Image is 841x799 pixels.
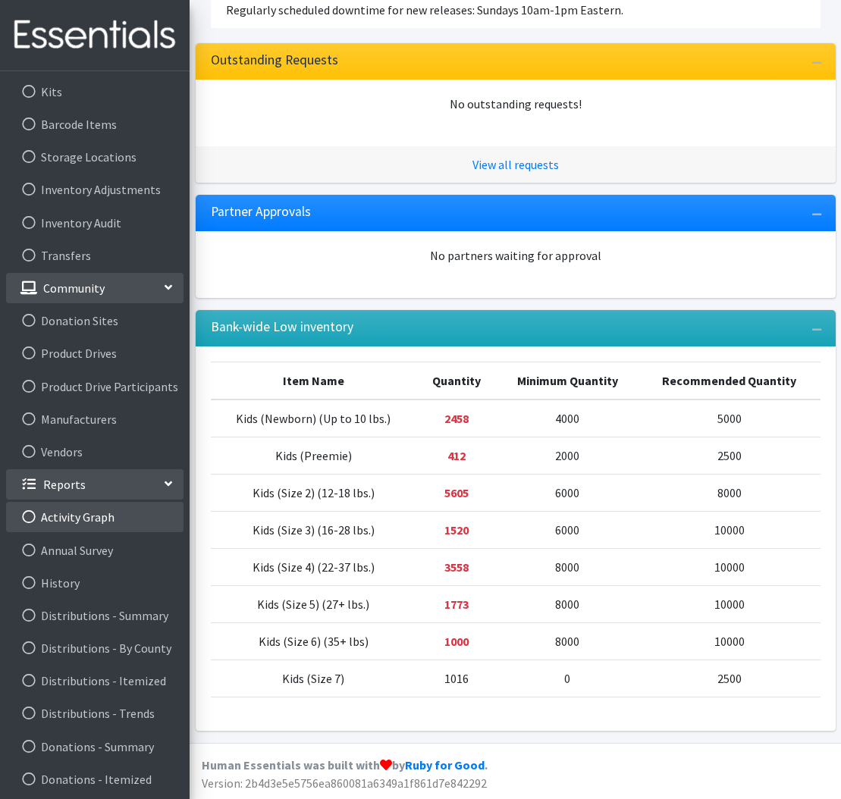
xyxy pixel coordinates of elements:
[496,512,638,549] td: 6000
[211,52,338,68] h3: Outstanding Requests
[496,623,638,660] td: 8000
[639,586,821,623] td: 10000
[211,549,417,586] td: Kids (Size 4) (22-37 lbs.)
[6,109,184,139] a: Barcode Items
[6,502,184,532] a: Activity Graph
[6,273,184,303] a: Community
[496,549,638,586] td: 8000
[211,437,417,475] td: Kids (Preemie)
[405,757,485,772] a: Ruby for Good
[639,399,821,437] td: 5000
[6,371,184,402] a: Product Drive Participants
[6,469,184,500] a: Reports
[639,660,821,697] td: 2500
[472,157,559,172] a: View all requests
[496,437,638,475] td: 2000
[639,437,821,475] td: 2500
[639,512,821,549] td: 10000
[496,586,638,623] td: 8000
[447,448,466,463] strong: Below minimum quantity
[6,240,184,271] a: Transfers
[444,411,469,426] strong: Below minimum quantity
[444,597,469,612] strong: Below minimum quantity
[6,305,184,336] a: Donation Sites
[6,174,184,205] a: Inventory Adjustments
[6,77,184,107] a: Kits
[211,246,821,265] div: No partners waiting for approval
[211,319,353,335] h3: Bank-wide Low inventory
[211,95,821,113] div: No outstanding requests!
[444,634,469,649] strong: Below minimum quantity
[43,477,86,492] p: Reports
[211,660,417,697] td: Kids (Size 7)
[211,512,417,549] td: Kids (Size 3) (16-28 lbs.)
[444,522,469,537] strong: Below minimum quantity
[496,399,638,437] td: 4000
[639,362,821,400] th: Recommended Quantity
[211,204,311,220] h3: Partner Approvals
[6,633,184,663] a: Distributions - By County
[211,362,417,400] th: Item Name
[211,475,417,512] td: Kids (Size 2) (12-18 lbs.)
[6,404,184,434] a: Manufacturers
[639,623,821,660] td: 10000
[6,535,184,566] a: Annual Survey
[6,666,184,696] a: Distributions - Itemized
[496,362,638,400] th: Minimum Quantity
[43,280,105,296] p: Community
[444,485,469,500] strong: Below minimum quantity
[211,399,417,437] td: Kids (Newborn) (Up to 10 lbs.)
[6,437,184,467] a: Vendors
[6,208,184,238] a: Inventory Audit
[6,600,184,631] a: Distributions - Summary
[416,660,496,697] td: 1016
[6,338,184,368] a: Product Drives
[202,775,487,791] span: Version: 2b4d3e5e5756ea860081a6349a1f861d7e842292
[202,757,488,772] strong: Human Essentials was built with by .
[211,586,417,623] td: Kids (Size 5) (27+ lbs.)
[6,142,184,172] a: Storage Locations
[416,362,496,400] th: Quantity
[6,732,184,762] a: Donations - Summary
[444,559,469,575] strong: Below minimum quantity
[211,623,417,660] td: Kids (Size 6) (35+ lbs)
[496,475,638,512] td: 6000
[639,475,821,512] td: 8000
[6,10,184,61] img: HumanEssentials
[6,698,184,728] a: Distributions - Trends
[496,660,638,697] td: 0
[6,568,184,598] a: History
[639,549,821,586] td: 10000
[6,764,184,794] a: Donations - Itemized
